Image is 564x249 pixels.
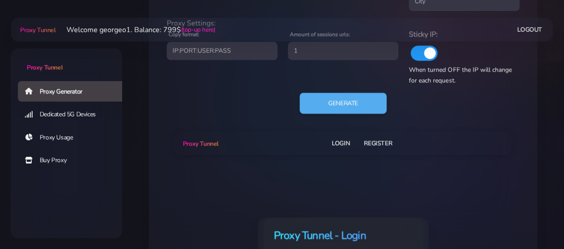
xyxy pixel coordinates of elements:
button: Generate [300,93,387,114]
a: Login [332,135,350,151]
a: Proxy Tunnel [18,23,55,37]
a: Buy Proxy [18,150,129,171]
span: When turned OFF the IP will change for each request. [409,65,511,85]
iframe: Webchat Widget [521,206,553,238]
a: Proxy Usage [18,127,129,148]
li: Welcome georgeo1. Balance: 799$ [56,24,215,35]
a: Logout [517,21,542,38]
a: Proxy Tunnel [181,136,218,151]
a: Dedicated 5G Devices [18,104,129,125]
span: Proxy Tunnel [27,63,62,72]
span: Proxy Tunnel [183,139,218,148]
a: Register [364,135,392,151]
a: Proxy Generator [18,81,129,102]
a: Proxy Tunnel [11,49,122,72]
a: (top-up here) [181,25,215,34]
h4: Proxy Tunnel - Login [274,228,413,243]
span: Proxy Tunnel [20,26,55,34]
